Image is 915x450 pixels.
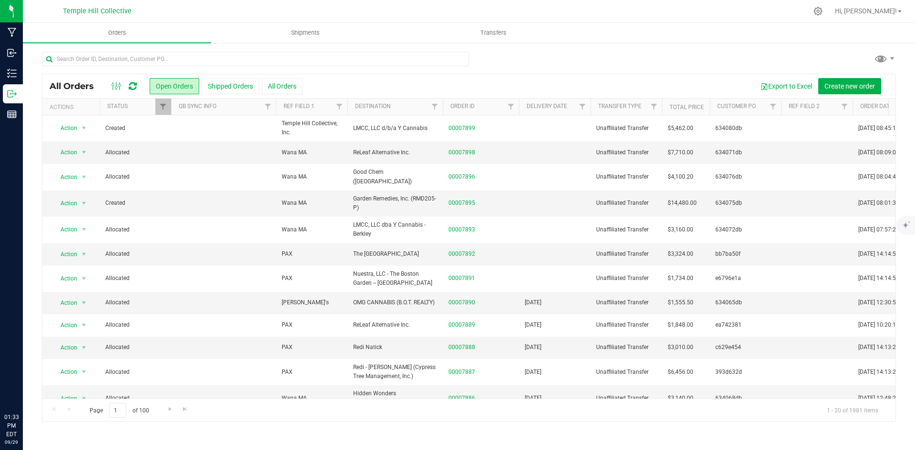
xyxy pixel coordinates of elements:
span: select [78,392,90,405]
span: Action [52,146,78,159]
span: LMCC, LLC dba Y Cannabis - Berkley [353,220,437,239]
div: Manage settings [812,7,824,16]
span: select [78,365,90,379]
a: 00007892 [448,250,475,259]
span: select [78,146,90,159]
span: Page of 100 [81,403,157,418]
span: [DATE] [525,343,541,352]
span: PAX [282,343,293,352]
span: $14,480.00 [668,199,697,208]
a: Order Date [860,103,893,110]
a: 00007893 [448,225,475,234]
span: Allocated [105,250,165,259]
span: select [78,121,90,135]
span: Created [105,199,165,208]
inline-svg: Outbound [7,89,17,99]
span: Wana MA [282,225,307,234]
span: All Orders [50,81,103,91]
a: Filter [155,99,171,115]
span: [DATE] [525,320,541,330]
span: Action [52,272,78,285]
span: Orders [95,29,139,37]
iframe: Resource center [10,374,38,402]
span: ReLeaf Alternative Inc. [353,320,437,330]
span: Allocated [105,172,165,181]
a: Order ID [450,103,475,110]
button: Export to Excel [754,78,818,94]
span: The [GEOGRAPHIC_DATA] [353,250,437,259]
a: 00007890 [448,298,475,307]
a: Filter [260,99,276,115]
span: Shipments [278,29,333,37]
input: 1 [109,403,126,418]
span: [DATE] 08:45:15 EDT [858,124,911,133]
span: select [78,341,90,354]
a: Filter [332,99,347,115]
a: Delivery Date [527,103,567,110]
span: 634065db [715,298,775,307]
span: $1,555.50 [668,298,693,307]
a: Filter [503,99,519,115]
span: [DATE] 14:14:57 EDT [858,250,911,259]
span: Unaffiliated Transfer [596,250,656,259]
button: Create new order [818,78,881,94]
div: Actions [50,104,96,110]
span: $7,710.00 [668,148,693,157]
a: Transfers [399,23,588,43]
a: Orders [23,23,211,43]
span: $6,456.00 [668,368,693,377]
a: QB Sync Info [179,103,216,110]
inline-svg: Manufacturing [7,28,17,37]
span: $4,100.20 [668,172,693,181]
a: 00007886 [448,394,475,403]
span: [DATE] [525,394,541,403]
a: Ref Field 2 [789,103,820,110]
span: $5,462.00 [668,124,693,133]
span: Action [52,341,78,354]
span: Wana MA [282,199,307,208]
span: Temple Hill Collective, Inc. [282,119,342,137]
a: Total Price [670,104,704,110]
span: [DATE] 14:14:55 EDT [858,274,911,283]
span: LMCC, LLC d/b/a Y Cannabis [353,124,437,133]
span: Redi Natick [353,343,437,352]
span: Allocated [105,148,165,157]
span: Create new order [824,82,875,90]
span: Unaffiliated Transfer [596,320,656,330]
span: [DATE] 14:13:21 EDT [858,368,911,377]
a: Transfer Type [598,103,641,110]
span: PAX [282,368,293,377]
span: PAX [282,250,293,259]
span: select [78,197,90,210]
span: ReLeaf Alternative Inc. [353,148,437,157]
a: 00007896 [448,172,475,181]
span: Action [52,223,78,236]
span: [DATE] 08:01:31 EDT [858,199,911,208]
span: Action [52,365,78,379]
span: select [78,170,90,184]
span: select [78,296,90,310]
a: Filter [427,99,443,115]
span: Allocated [105,343,165,352]
span: Unaffiliated Transfer [596,343,656,352]
span: [DATE] [525,368,541,377]
a: 00007888 [448,343,475,352]
span: Unaffiliated Transfer [596,199,656,208]
span: PAX [282,274,293,283]
span: Wana MA [282,148,307,157]
p: 09/29 [4,439,19,446]
span: $3,324.00 [668,250,693,259]
span: Action [52,121,78,135]
span: Unaffiliated Transfer [596,148,656,157]
span: Unaffiliated Transfer [596,124,656,133]
a: Status [107,103,128,110]
span: Action [52,170,78,184]
a: Shipments [211,23,399,43]
a: Filter [575,99,590,115]
span: [DATE] 08:09:00 EDT [858,148,911,157]
span: 634075db [715,199,775,208]
span: Allocated [105,225,165,234]
span: bb7ba50f [715,250,775,259]
a: 00007889 [448,320,475,330]
span: [DATE] [525,298,541,307]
